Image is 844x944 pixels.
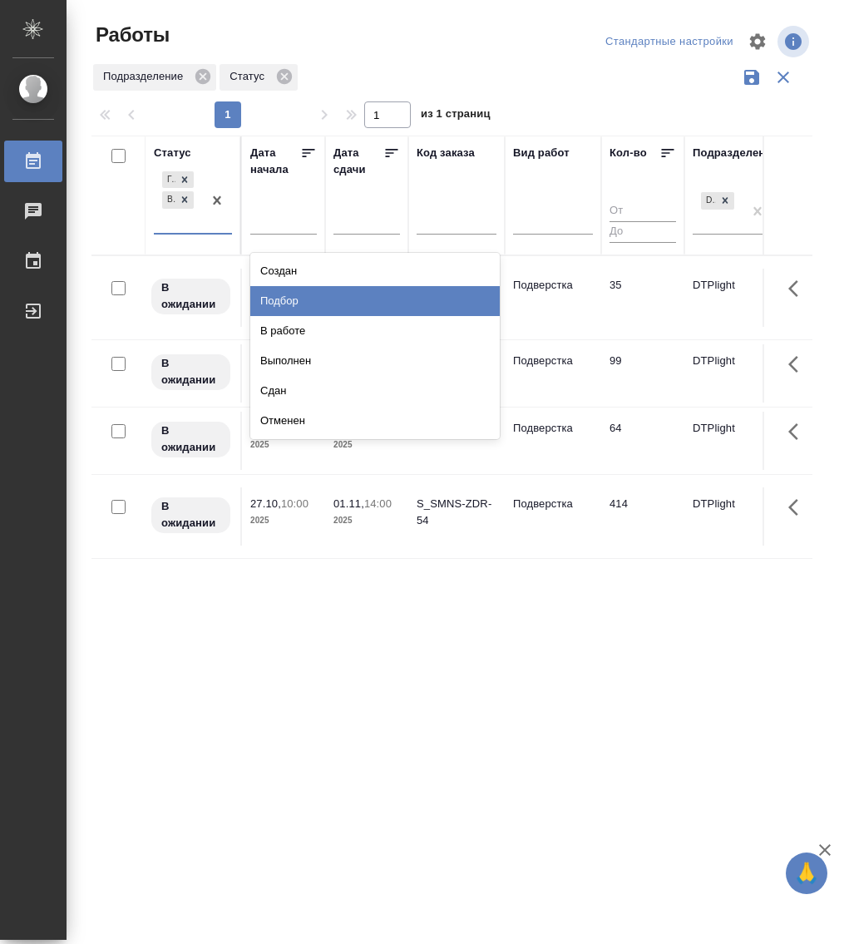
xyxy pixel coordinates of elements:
div: Готов к работе, В ожидании [160,170,195,190]
div: split button [601,29,738,55]
button: Здесь прячутся важные кнопки [778,269,818,309]
div: Выполнен [250,346,500,376]
td: 99 [601,344,684,403]
td: DTPlight [684,412,781,470]
div: Готов к работе [162,171,175,189]
p: В ожидании [161,423,220,456]
p: 27.10, [250,497,281,510]
span: 🙏 [792,856,821,891]
p: В ожидании [161,355,220,388]
p: В ожидании [161,279,220,313]
div: Исполнитель назначен, приступать к работе пока рано [150,353,232,392]
button: Сбросить фильтры [767,62,799,93]
div: Статус [220,64,298,91]
p: Статус [230,68,270,85]
span: из 1 страниц [421,104,491,128]
p: 2025 [333,437,400,453]
p: 10:00 [281,497,308,510]
div: Исполнитель назначен, приступать к работе пока рано [150,496,232,535]
td: DTPlight [684,344,781,403]
p: Подверстка [513,277,593,294]
p: Подверстка [513,496,593,512]
p: 2025 [250,437,317,453]
p: Подразделение [103,68,189,85]
p: 01.11, [333,497,364,510]
div: Подразделение [693,145,778,161]
div: Код заказа [417,145,475,161]
div: Готов к работе, В ожидании [160,190,195,210]
div: В работе [250,316,500,346]
td: DTPlight [684,269,781,327]
span: Посмотреть информацию [777,26,812,57]
div: Создан [250,256,500,286]
div: Отменен [250,406,500,436]
button: 🙏 [786,853,827,894]
span: Работы [91,22,170,48]
div: Вид работ [513,145,570,161]
p: В ожидании [161,498,220,531]
p: Подверстка [513,420,593,437]
div: Исполнитель назначен, приступать к работе пока рано [150,277,232,316]
p: 14:00 [364,497,392,510]
button: Здесь прячутся важные кнопки [778,344,818,384]
button: Сохранить фильтры [736,62,767,93]
input: До [610,221,676,242]
div: Исполнитель назначен, приступать к работе пока рано [150,420,232,459]
div: Дата начала [250,145,300,178]
div: Кол-во [610,145,647,161]
div: Подбор [250,286,500,316]
span: Настроить таблицу [738,22,777,62]
div: Статус [154,145,191,161]
div: DTPlight [699,190,736,211]
div: Подразделение [93,64,216,91]
button: Здесь прячутся важные кнопки [778,487,818,527]
p: Подверстка [513,353,593,369]
td: 35 [601,269,684,327]
div: В ожидании [162,191,175,209]
td: 64 [601,412,684,470]
p: 2025 [333,512,400,529]
td: 414 [601,487,684,546]
td: DTPlight [684,487,781,546]
div: Дата сдачи [333,145,383,178]
div: Сдан [250,376,500,406]
div: DTPlight [701,192,716,210]
button: Здесь прячутся важные кнопки [778,412,818,452]
p: 2025 [250,512,317,529]
div: S_SMNS-ZDR-54 [417,496,496,529]
input: От [610,201,676,222]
